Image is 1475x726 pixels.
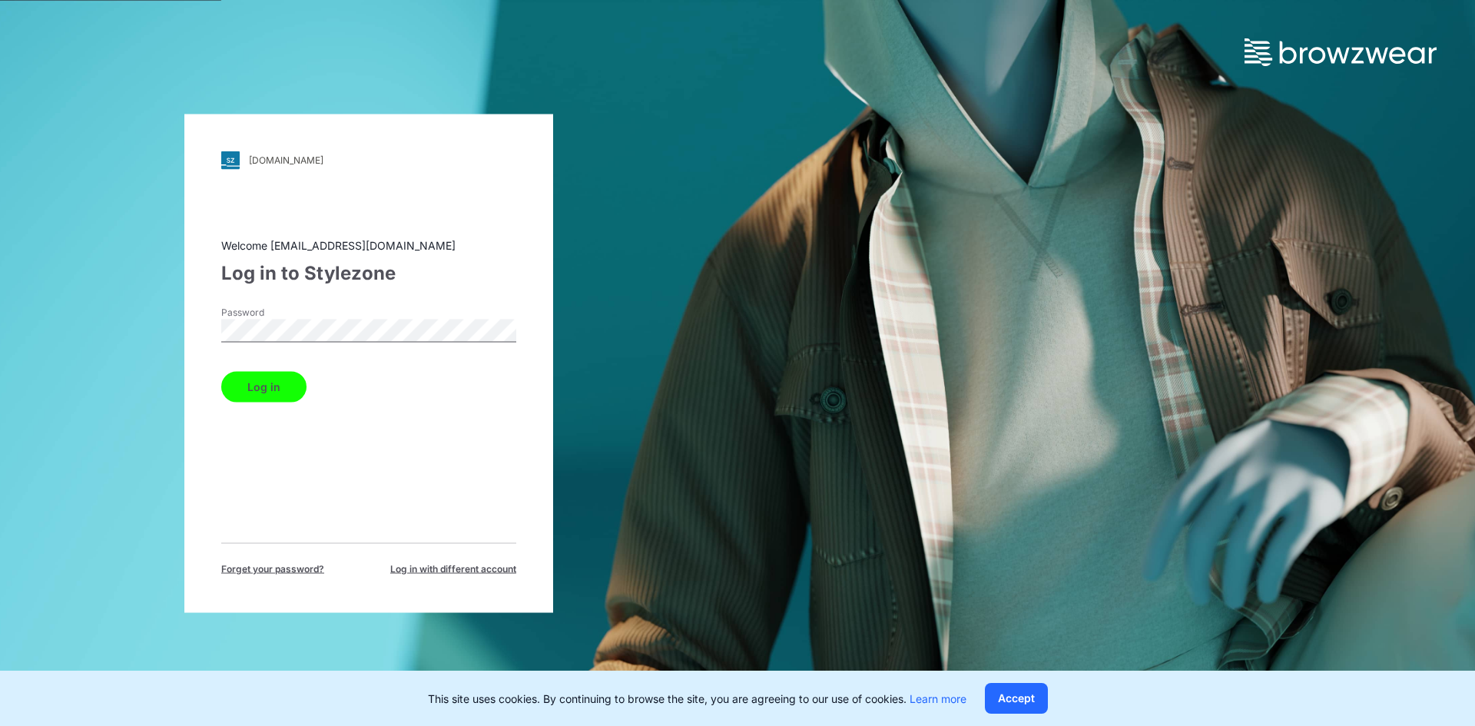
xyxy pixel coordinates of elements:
[910,692,966,705] a: Learn more
[221,151,516,169] a: [DOMAIN_NAME]
[221,237,516,253] div: Welcome [EMAIL_ADDRESS][DOMAIN_NAME]
[249,154,323,166] div: [DOMAIN_NAME]
[221,371,307,402] button: Log in
[1245,38,1437,66] img: browzwear-logo.73288ffb.svg
[985,683,1048,714] button: Accept
[221,305,329,319] label: Password
[221,562,324,575] span: Forget your password?
[428,691,966,707] p: This site uses cookies. By continuing to browse the site, you are agreeing to our use of cookies.
[221,259,516,287] div: Log in to Stylezone
[221,151,240,169] img: svg+xml;base64,PHN2ZyB3aWR0aD0iMjgiIGhlaWdodD0iMjgiIHZpZXdCb3g9IjAgMCAyOCAyOCIgZmlsbD0ibm9uZSIgeG...
[390,562,516,575] span: Log in with different account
